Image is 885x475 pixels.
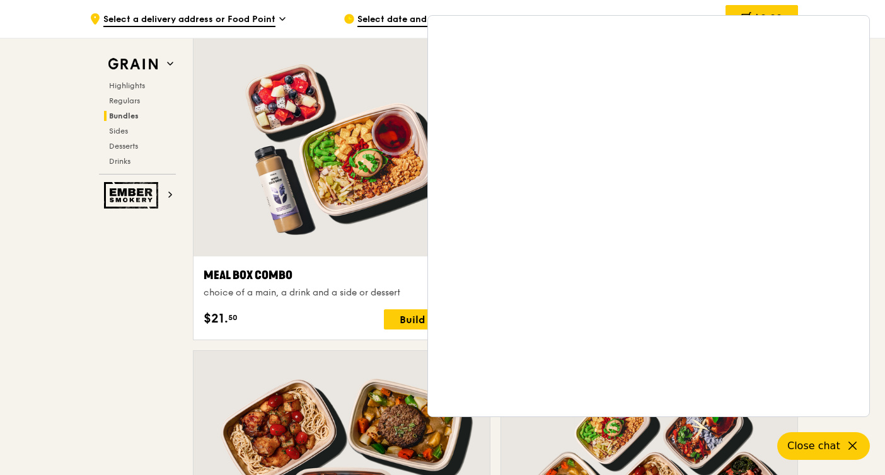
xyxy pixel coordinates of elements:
span: 50 [228,312,238,323]
img: Ember Smokery web logo [104,182,162,209]
span: Desserts [109,142,138,151]
span: Sides [109,127,128,135]
span: $21. [204,309,228,328]
span: Regulars [109,96,140,105]
span: Highlights [109,81,145,90]
div: Build bundle [384,309,480,329]
img: Grain web logo [104,53,162,76]
span: Select date and time slot [357,13,468,27]
div: choice of a main, a drink and a side or dessert [204,287,480,299]
span: $0.00 [754,12,782,24]
button: Close chat [777,432,870,460]
div: Meal Box Combo [204,266,480,284]
span: Drinks [109,157,130,166]
span: Bundles [109,112,139,120]
span: Close chat [787,438,840,454]
span: Select a delivery address or Food Point [103,13,275,27]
